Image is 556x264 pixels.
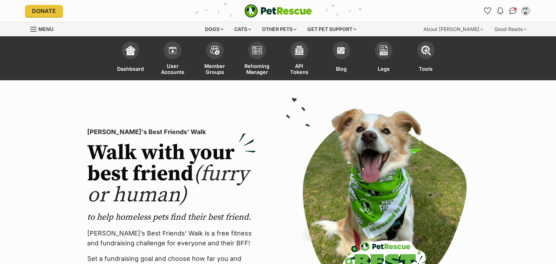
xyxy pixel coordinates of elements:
[87,143,256,206] h2: Walk with your best friend
[194,38,236,80] a: Member Groups
[30,22,58,35] a: Menu
[378,63,390,75] span: Logs
[152,38,194,80] a: User Accounts
[244,63,269,75] span: Rehoming Manager
[200,22,228,36] div: Dogs
[302,22,361,36] div: Get pet support
[320,38,363,80] a: Blog
[126,45,135,55] img: dashboard-icon-eb2f2d2d3e046f16d808141f083e7271f6b2e854fb5c12c21221c1fb7104beca.svg
[210,46,220,55] img: team-members-icon-5396bd8760b3fe7c0b43da4ab00e1e3bb1a5d9ba89233759b79545d2d3fc5d0d.svg
[497,7,503,14] img: notifications-46538b983faf8c2785f20acdc204bb7945ddae34d4c08c2a6579f10ce5e182be.svg
[244,4,312,18] img: logo-e224e6f780fb5917bec1dbf3a21bbac754714ae5b6737aabdf751b685950b380.svg
[490,22,531,36] div: Good Reads
[379,45,389,55] img: logs-icon-5bf4c29380941ae54b88474b1138927238aebebbc450bc62c8517511492d5a22.svg
[236,38,278,80] a: Rehoming Manager
[522,7,529,14] div: VJ-P
[117,63,144,75] span: Dashboard
[38,26,53,32] span: Menu
[87,228,256,248] p: [PERSON_NAME]’s Best Friends' Walk is a free fitness and fundraising challenge for everyone and t...
[229,22,256,36] div: Cats
[294,45,304,55] img: api-icon-849e3a9e6f871e3acf1f60245d25b4cd0aad652aa5f5372336901a6a67317bd8.svg
[287,63,312,75] span: API Tokens
[257,22,301,36] div: Other pets
[421,45,431,55] img: tools-icon-677f8b7d46040df57c17cb185196fc8e01b2b03676c49af7ba82c462532e62ee.svg
[244,4,312,18] a: PetRescue
[509,7,517,14] img: chat-41dd97257d64d25036548639549fe6c8038ab92f7586957e7f3b1b290dea8141.svg
[363,38,405,80] a: Logs
[252,46,262,55] img: group-profile-icon-3fa3cf56718a62981997c0bc7e787c4b2cf8bcc04b72c1350f741eb67cf2f40e.svg
[203,63,227,75] span: Member Groups
[87,161,249,208] span: (furry or human)
[520,5,531,17] button: My account
[87,212,256,223] p: to help homeless pets find their best friend.
[337,45,346,55] img: blogs-icon-e71fceff818bbaa76155c998696f2ea9b8fc06abc828b24f45ee82a475c2fd99.svg
[109,38,152,80] a: Dashboard
[507,5,519,17] a: Conversations
[495,5,506,17] button: Notifications
[25,5,63,17] a: Donate
[482,5,493,17] a: Favourites
[418,22,488,36] div: About [PERSON_NAME]
[160,63,185,75] span: User Accounts
[482,5,531,17] ul: Account quick links
[419,63,433,75] span: Tools
[168,45,178,55] img: members-icon-d6bcda0bfb97e5ba05b48644448dc2971f67d37433e5abca221da40c41542bd5.svg
[336,63,347,75] span: Blog
[87,127,256,137] p: [PERSON_NAME]'s Best Friends' Walk
[278,38,320,80] a: API Tokens
[405,38,447,80] a: Tools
